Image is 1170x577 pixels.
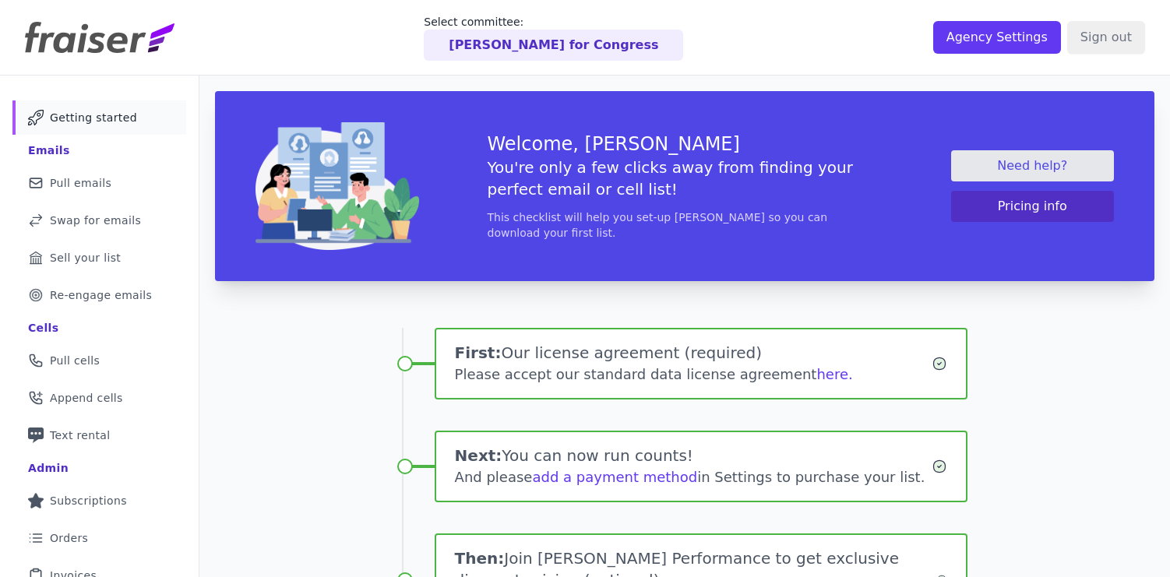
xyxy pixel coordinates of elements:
a: Select committee: [PERSON_NAME] for Congress [424,14,683,61]
span: First: [455,343,502,362]
div: Emails [28,142,70,158]
h5: You're only a few clicks away from finding your perfect email or cell list! [488,157,883,200]
button: Pricing info [951,191,1115,222]
a: Re-engage emails [12,278,186,312]
h3: Welcome, [PERSON_NAME] [488,132,883,157]
p: This checklist will help you set-up [PERSON_NAME] so you can download your first list. [488,209,883,241]
span: Pull emails [50,175,111,191]
a: Append cells [12,381,186,415]
a: Subscriptions [12,484,186,518]
h1: You can now run counts! [455,445,932,466]
a: Text rental [12,418,186,452]
span: Swap for emails [50,213,141,228]
a: Pull cells [12,343,186,378]
span: Text rental [50,427,111,443]
span: Subscriptions [50,493,127,508]
img: Fraiser Logo [25,22,174,53]
span: Re-engage emails [50,287,152,303]
a: Need help? [951,150,1115,181]
a: Swap for emails [12,203,186,237]
div: Cells [28,320,58,336]
span: Then: [455,549,505,568]
a: Getting started [12,100,186,135]
p: [PERSON_NAME] for Congress [449,36,658,55]
a: add a payment method [532,469,697,485]
span: Append cells [50,390,123,406]
div: Admin [28,460,69,476]
a: Sell your list [12,241,186,275]
img: img [255,122,419,250]
p: Select committee: [424,14,683,30]
input: Agency Settings [933,21,1061,54]
span: Orders [50,530,88,546]
h1: Our license agreement (required) [455,342,932,364]
input: Sign out [1067,21,1145,54]
div: And please in Settings to purchase your list. [455,466,932,488]
a: Orders [12,521,186,555]
span: Sell your list [50,250,121,266]
div: Please accept our standard data license agreement [455,364,932,385]
span: Getting started [50,110,137,125]
span: Next: [455,446,502,465]
a: Pull emails [12,166,186,200]
span: Pull cells [50,353,100,368]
